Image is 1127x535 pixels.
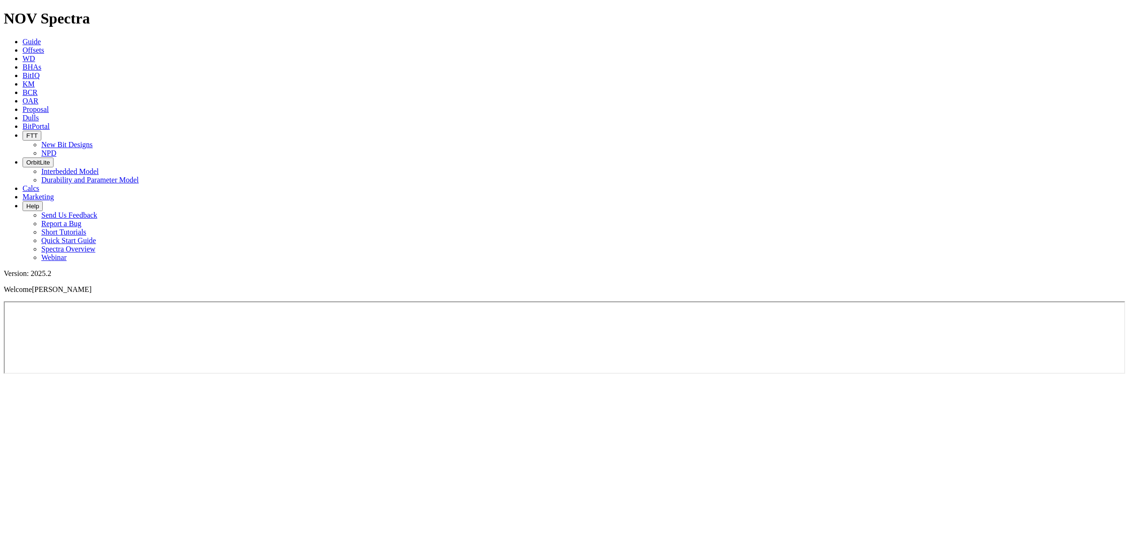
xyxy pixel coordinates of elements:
[23,46,44,54] a: Offsets
[23,193,54,201] a: Marketing
[23,131,41,141] button: FTT
[23,114,39,122] a: Dulls
[4,10,1123,27] h1: NOV Spectra
[23,122,50,130] a: BitPortal
[41,220,81,228] a: Report a Bug
[23,55,35,63] a: WD
[41,245,95,253] a: Spectra Overview
[23,63,41,71] a: BHAs
[23,88,38,96] a: BCR
[41,176,139,184] a: Durability and Parameter Model
[23,71,39,79] a: BitIQ
[23,80,35,88] a: KM
[41,211,97,219] a: Send Us Feedback
[26,159,50,166] span: OrbitLite
[26,132,38,139] span: FTT
[4,285,1123,294] p: Welcome
[41,253,67,261] a: Webinar
[41,167,99,175] a: Interbedded Model
[23,184,39,192] a: Calcs
[41,149,56,157] a: NPD
[23,157,54,167] button: OrbitLite
[23,201,43,211] button: Help
[41,228,86,236] a: Short Tutorials
[41,236,96,244] a: Quick Start Guide
[32,285,92,293] span: [PERSON_NAME]
[26,203,39,210] span: Help
[4,269,1123,278] div: Version: 2025.2
[41,141,93,149] a: New Bit Designs
[23,105,49,113] a: Proposal
[23,97,39,105] a: OAR
[23,38,41,46] a: Guide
